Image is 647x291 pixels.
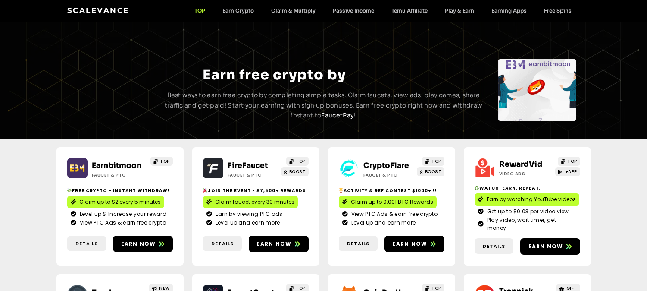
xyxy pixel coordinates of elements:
[475,193,579,206] a: Earn by watching YouTube videos
[289,168,306,175] span: BOOST
[347,240,369,247] span: Details
[163,90,484,121] p: Best ways to earn free crypto by completing simple tasks. Claim faucets, view ads, play games, sh...
[383,7,436,14] a: Temu Affiliate
[263,7,324,14] a: Claim & Multiply
[70,59,149,121] div: Slides
[485,216,577,232] span: Play video, wait timer, get money
[78,210,166,218] span: Level up & Increase your reward
[485,208,569,215] span: Get up to $0.03 per video view
[203,66,346,83] span: Earn free crypto by
[249,236,309,252] a: Earn now
[324,7,383,14] a: Passive Income
[67,6,129,15] a: Scalevance
[78,219,166,227] span: View PTC Ads & earn free crypto
[203,188,207,193] img: 🎉
[228,161,268,170] a: FireFaucet
[558,157,580,166] a: TOP
[214,7,263,14] a: Earn Crypto
[567,158,577,164] span: TOP
[555,167,580,176] a: +APP
[92,172,146,178] h2: Faucet & PTC
[436,7,483,14] a: Play & Earn
[186,7,214,14] a: TOP
[203,196,298,208] a: Claim faucet every 30 mnutes
[422,157,444,166] a: TOP
[186,7,580,14] nav: Menu
[75,240,98,247] span: Details
[483,7,535,14] a: Earning Apps
[257,240,292,248] span: Earn now
[213,210,283,218] span: Earn by viewing PTC ads
[121,240,156,248] span: Earn now
[67,236,106,252] a: Details
[67,187,173,194] h2: Free crypto - Instant withdraw!
[425,168,442,175] span: BOOST
[67,196,164,208] a: Claim up to $2 every 5 minutes
[339,196,437,208] a: Claim up to 0.001 BTC Rewards
[339,187,444,194] h2: Activity & ref contest $1000+ !!!
[528,243,563,250] span: Earn now
[499,160,542,169] a: RewardVid
[321,111,354,119] a: FaucetPay
[475,186,479,190] img: ♻️
[520,238,580,255] a: Earn now
[203,236,242,252] a: Details
[351,198,433,206] span: Claim up to 0.001 BTC Rewards
[213,219,280,227] span: Level up and earn more
[483,243,505,250] span: Details
[565,168,577,175] span: +APP
[417,167,444,176] a: BOOST
[211,240,234,247] span: Details
[393,240,428,248] span: Earn now
[349,210,438,218] span: View PTC Ads & earn free crypto
[92,161,141,170] a: Earnbitmoon
[475,185,580,191] h2: Watch. Earn. Repeat.
[296,158,306,164] span: TOP
[67,188,72,193] img: 💸
[498,59,576,121] div: Slides
[487,196,576,203] span: Earn by watching YouTube videos
[535,7,580,14] a: Free Spins
[79,198,161,206] span: Claim up to $2 every 5 minutes
[203,187,309,194] h2: Join the event - $7,500+ Rewards
[431,158,441,164] span: TOP
[339,188,343,193] img: 🏆
[384,236,444,252] a: Earn now
[228,172,281,178] h2: Faucet & PTC
[363,172,417,178] h2: Faucet & PTC
[475,238,513,254] a: Details
[339,236,378,252] a: Details
[349,219,416,227] span: Level up and earn more
[160,158,170,164] span: TOP
[281,167,309,176] a: BOOST
[113,236,173,252] a: Earn now
[150,157,173,166] a: TOP
[363,161,409,170] a: CryptoFlare
[215,198,294,206] span: Claim faucet every 30 mnutes
[499,171,553,177] h2: Video ads
[286,157,309,166] a: TOP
